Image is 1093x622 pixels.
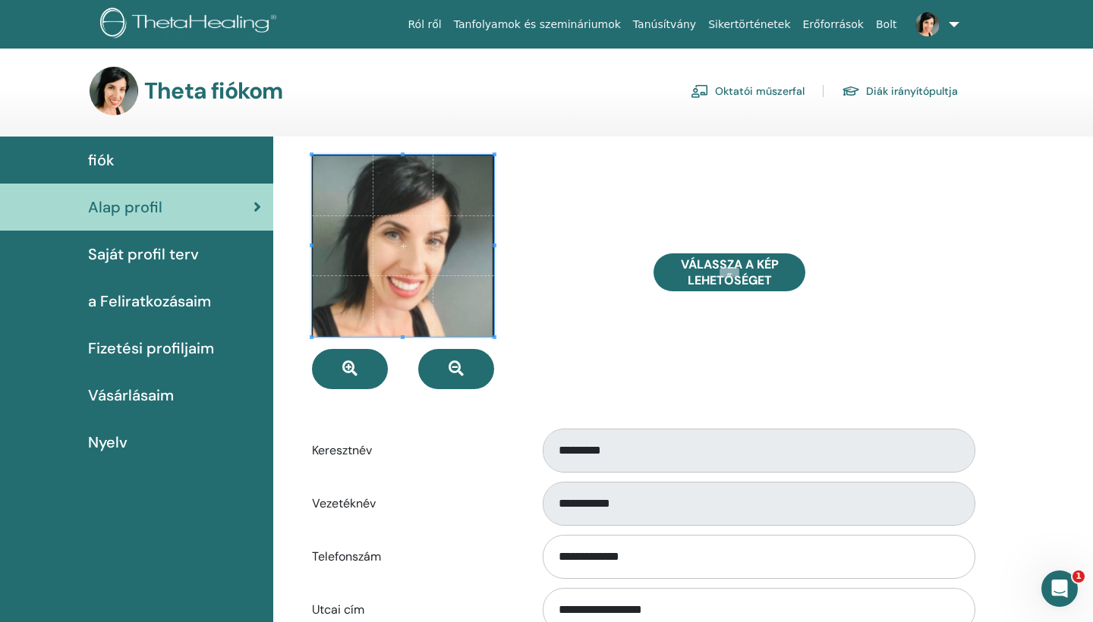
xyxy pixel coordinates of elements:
span: Nyelv [88,431,128,454]
span: Vásárlásaim [88,384,174,407]
span: Alap profil [88,196,162,218]
span: fiók [88,149,115,171]
input: Válassza a Kép lehetőséget [720,267,739,278]
img: default.jpg [90,67,138,115]
span: Válassza a Kép lehetőséget [672,256,786,288]
img: default.jpg [915,12,940,36]
span: Saját profil terv [88,243,199,265]
span: a Feliratkozásaim [88,290,211,313]
label: Telefonszám [301,542,528,571]
a: Diák irányítópultja [842,79,958,103]
a: Oktatói műszerfal [691,79,805,103]
h3: Theta fiókom [144,77,282,105]
img: chalkboard-teacher.svg [691,84,709,98]
label: Vezetéknév [301,489,528,518]
span: Fizetési profiljaim [88,337,214,360]
a: Sikertörténetek [702,11,796,39]
span: 1 [1073,570,1085,583]
a: Erőforrások [797,11,870,39]
a: Bolt [870,11,903,39]
a: Tanfolyamok és szemináriumok [448,11,627,39]
iframe: Intercom live chat [1041,570,1078,607]
img: logo.png [100,8,282,42]
a: Ról ről [402,11,448,39]
img: graduation-cap.svg [842,85,860,98]
label: Keresztnév [301,436,528,465]
a: Tanúsítvány [627,11,702,39]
